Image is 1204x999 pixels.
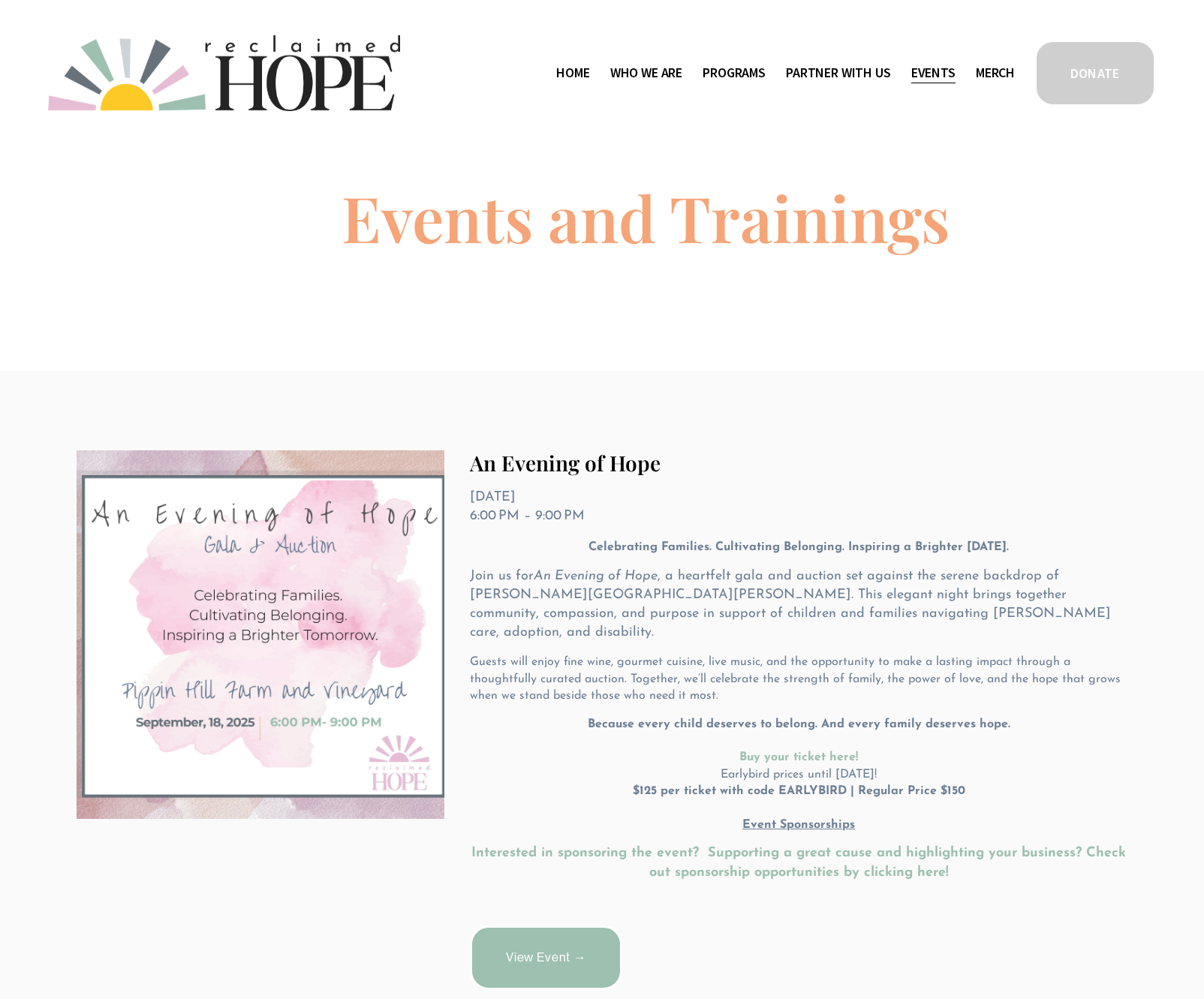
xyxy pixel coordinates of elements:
[703,62,766,84] span: Programs
[976,61,1015,85] a: Merch
[470,925,622,990] a: View Event →
[534,570,658,583] em: An Evening of Hope
[77,450,444,819] img: An Evening of Hope
[470,716,1127,834] p: Earlybird prices until [DATE]!
[911,61,956,85] a: Events
[470,654,1127,704] p: Guests will enjoy fine wine, gourmet cuisine, live music, and the opportunity to make a lasting i...
[588,541,1009,553] strong: Celebrating Families. Cultivating Belonging. Inspiring a Brighter [DATE].
[633,785,965,797] strong: $125 per ticket with code EARLYBIRD | Regular Price $150
[588,718,1010,730] strong: Because every child deserves to belong. And every family deserves hope.
[342,185,950,248] h1: Events and Trainings
[786,61,890,85] a: folder dropdown
[470,449,661,477] a: An Evening of Hope
[1034,40,1156,107] a: DONATE
[470,567,1127,643] p: Join us for , a heartfelt gala and auction set against the serene backdrop of [PERSON_NAME][GEOGR...
[470,491,516,504] time: [DATE]
[703,61,766,85] a: folder dropdown
[610,61,682,85] a: folder dropdown
[48,35,400,111] img: Reclaimed Hope Initiative
[610,62,682,84] span: Who We Are
[471,847,1130,879] a: Interested in sponsoring the event? Supporting a great cause and highlighting your business? Chec...
[742,819,855,831] u: Event Sponsorships
[739,751,858,763] a: Buy your ticket here!
[535,510,585,523] time: 9:00 PM
[556,61,589,85] a: Home
[786,62,890,84] span: Partner With Us
[470,510,519,523] time: 6:00 PM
